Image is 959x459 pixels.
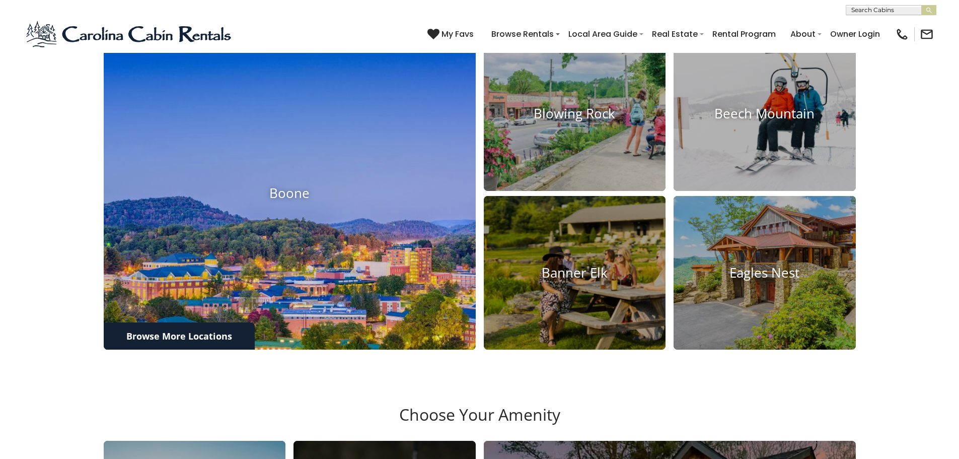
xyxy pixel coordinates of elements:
[484,37,666,191] a: Blowing Rock
[920,27,934,41] img: mail-regular-black.png
[484,106,666,121] h4: Blowing Rock
[825,25,885,43] a: Owner Login
[707,25,781,43] a: Rental Program
[674,37,856,191] a: Beech Mountain
[563,25,642,43] a: Local Area Guide
[785,25,821,43] a: About
[104,322,255,350] a: Browse More Locations
[427,28,476,41] a: My Favs
[895,27,909,41] img: phone-regular-black.png
[104,185,476,201] h4: Boone
[441,28,474,40] span: My Favs
[647,25,703,43] a: Real Estate
[484,196,666,350] a: Banner Elk
[674,196,856,350] a: Eagles Nest
[486,25,559,43] a: Browse Rentals
[104,37,476,350] a: Boone
[674,106,856,121] h4: Beech Mountain
[674,265,856,281] h4: Eagles Nest
[25,19,234,49] img: Blue-2.png
[102,405,857,440] h3: Choose Your Amenity
[484,265,666,281] h4: Banner Elk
